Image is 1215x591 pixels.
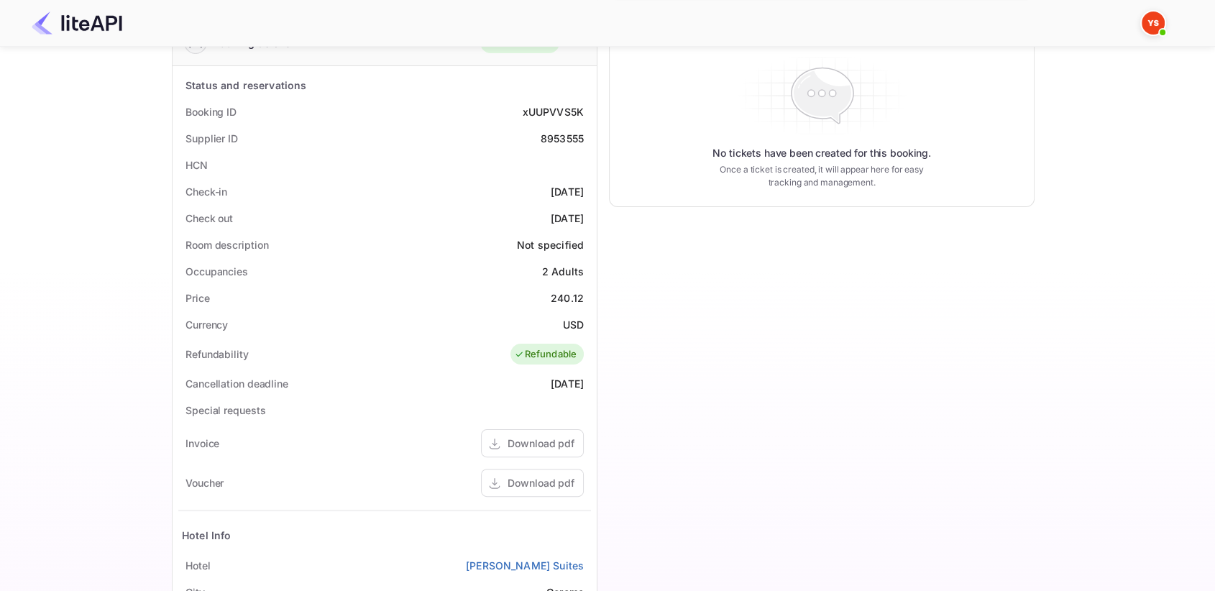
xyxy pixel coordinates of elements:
div: Voucher [185,475,224,490]
div: Price [185,290,210,306]
div: Special requests [185,403,265,418]
div: Hotel [185,558,211,573]
div: Download pdf [508,475,574,490]
div: Room description [185,237,268,252]
div: Supplier ID [185,131,238,146]
div: Hotel Info [182,528,231,543]
div: Refundable [514,347,577,362]
div: Not specified [517,237,584,252]
div: 8953555 [541,131,584,146]
div: Status and reservations [185,78,306,93]
div: xUUPVVS5K [523,104,584,119]
div: Check out [185,211,233,226]
p: Once a ticket is created, it will appear here for easy tracking and management. [708,163,935,189]
a: [PERSON_NAME] Suites [466,558,584,573]
div: [DATE] [551,376,584,391]
div: Invoice [185,436,219,451]
div: Cancellation deadline [185,376,288,391]
div: Download pdf [508,436,574,451]
div: Booking ID [185,104,237,119]
div: [DATE] [551,211,584,226]
p: No tickets have been created for this booking. [712,146,931,160]
img: Yandex Support [1142,12,1165,35]
div: 240.12 [551,290,584,306]
div: HCN [185,157,208,173]
div: USD [563,317,584,332]
div: Check-in [185,184,227,199]
img: LiteAPI Logo [32,12,122,35]
div: Currency [185,317,228,332]
div: 2 Adults [542,264,584,279]
div: Occupancies [185,264,248,279]
div: Refundability [185,347,249,362]
div: [DATE] [551,184,584,199]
